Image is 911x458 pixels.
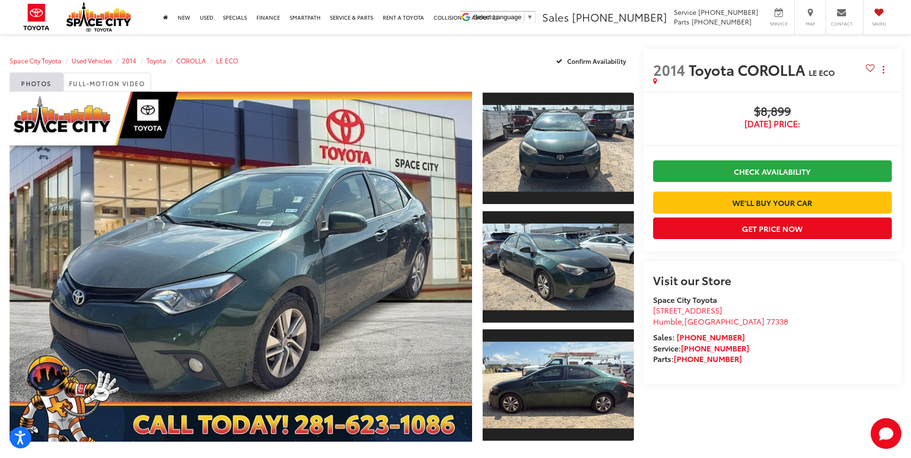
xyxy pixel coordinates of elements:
[800,21,821,27] span: Map
[653,217,892,239] button: Get Price Now
[481,223,635,310] img: 2014 Toyota COROLLA LE ECO
[481,342,635,429] img: 2014 Toyota COROLLA LE ECO
[653,105,892,119] span: $8,899
[875,61,892,78] button: Actions
[483,328,633,442] a: Expand Photo 3
[689,59,809,80] span: Toyota COROLLA
[653,59,685,80] span: 2014
[542,9,569,24] span: Sales
[653,192,892,213] a: We'll Buy Your Car
[474,13,522,21] span: Select Language
[653,274,892,286] h2: Visit our Store
[766,315,788,326] span: 77338
[122,56,136,65] a: 2014
[698,7,758,17] span: [PHONE_NUMBER]
[692,17,752,26] span: [PHONE_NUMBER]
[567,57,626,65] span: Confirm Availability
[653,331,675,342] span: Sales:
[653,119,892,129] span: [DATE] Price:
[10,56,61,65] a: Space City Toyota
[883,66,884,73] span: dropdown dots
[653,294,717,305] strong: Space City Toyota
[653,304,788,326] a: [STREET_ADDRESS] Humble,[GEOGRAPHIC_DATA] 77338
[72,56,112,65] a: Used Vehicles
[66,2,131,32] img: Space City Toyota
[176,56,206,65] a: COROLLA
[653,304,722,315] span: [STREET_ADDRESS]
[674,17,690,26] span: Parts
[527,13,533,21] span: ▼
[481,105,635,192] img: 2014 Toyota COROLLA LE ECO
[674,7,696,17] span: Service
[483,92,633,205] a: Expand Photo 1
[10,92,472,442] a: Expand Photo 0
[868,21,889,27] span: Saved
[809,67,835,78] span: LE ECO
[551,52,634,69] button: Confirm Availability
[871,418,901,449] svg: Start Chat
[216,56,238,65] a: LE ECO
[768,21,790,27] span: Service
[5,90,477,444] img: 2014 Toyota COROLLA LE ECO
[474,13,533,21] a: Select Language​
[63,72,151,92] a: Full-Motion Video
[681,342,749,353] a: [PHONE_NUMBER]
[684,315,765,326] span: [GEOGRAPHIC_DATA]
[653,315,788,326] span: ,
[483,210,633,324] a: Expand Photo 2
[653,353,742,364] strong: Parts:
[572,9,667,24] span: [PHONE_NUMBER]
[653,160,892,182] a: Check Availability
[653,315,682,326] span: Humble
[677,331,745,342] a: [PHONE_NUMBER]
[831,21,852,27] span: Contact
[653,342,749,353] strong: Service:
[146,56,166,65] a: Toyota
[10,72,63,92] a: Photos
[674,353,742,364] a: [PHONE_NUMBER]
[871,418,901,449] button: Toggle Chat Window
